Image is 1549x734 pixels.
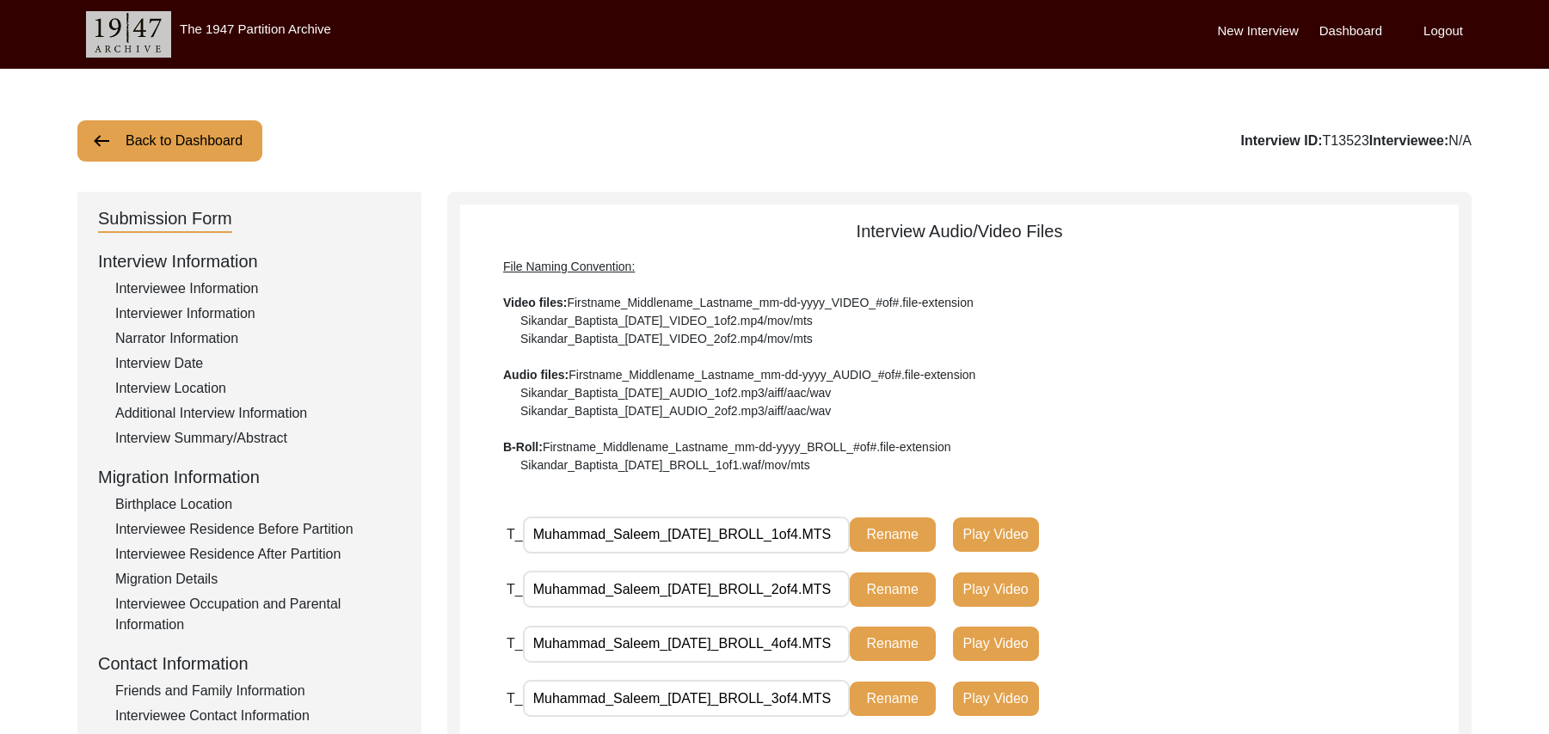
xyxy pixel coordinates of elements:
b: B-Roll: [503,440,543,454]
div: Contact Information [98,651,401,676]
div: Migration Information [98,464,401,490]
button: Play Video [953,572,1039,607]
div: Interview Date [115,353,401,374]
span: T_ [507,582,523,596]
img: header-logo.png [86,11,171,58]
div: Narrator Information [115,328,401,349]
button: Back to Dashboard [77,120,262,162]
div: Additional Interview Information [115,403,401,424]
div: Interviewee Occupation and Parental Information [115,594,401,635]
div: Interview Summary/Abstract [115,428,401,449]
div: Interviewer Information [115,303,401,324]
div: Interview Location [115,378,401,399]
span: T_ [507,691,523,706]
b: Interviewee: [1369,133,1448,148]
button: Play Video [953,627,1039,661]
label: Logout [1423,21,1463,41]
div: Submission Form [98,205,232,233]
span: T_ [507,527,523,541]
button: Rename [850,627,936,661]
div: Interviewee Contact Information [115,706,401,726]
span: T_ [507,636,523,651]
label: Dashboard [1319,21,1382,41]
b: Audio files: [503,368,569,382]
button: Rename [850,572,936,607]
div: Interviewee Residence Before Partition [115,519,401,540]
label: The 1947 Partition Archive [180,21,331,36]
span: File Naming Convention: [503,260,635,273]
button: Play Video [953,517,1039,552]
button: Rename [850,517,936,552]
div: T13523 N/A [1240,131,1472,151]
label: New Interview [1218,21,1299,41]
div: Migration Details [115,569,401,590]
div: Interview Audio/Video Files [460,218,1459,474]
b: Interview ID: [1240,133,1322,148]
div: Firstname_Middlename_Lastname_mm-dd-yyyy_VIDEO_#of#.file-extension Sikandar_Baptista_[DATE]_VIDEO... [503,258,1416,474]
div: Friends and Family Information [115,681,401,701]
img: arrow-left.png [91,131,112,151]
div: Interviewee Residence After Partition [115,544,401,565]
button: Play Video [953,682,1039,716]
div: Birthplace Location [115,494,401,515]
div: Interviewee Information [115,278,401,299]
b: Video files: [503,296,567,309]
div: Interview Information [98,248,401,274]
button: Rename [850,682,936,716]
